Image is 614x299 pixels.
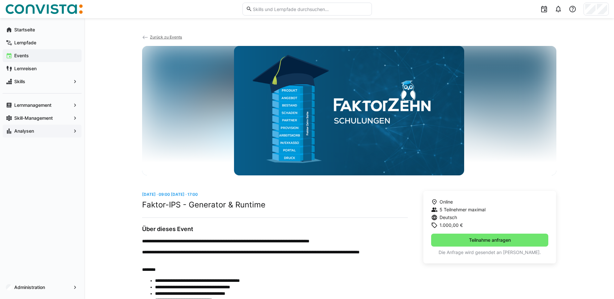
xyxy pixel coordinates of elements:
[142,226,408,233] h3: Über dieses Event
[440,206,486,213] span: 5 Teilnehmer maximal
[431,249,549,256] p: Die Anfrage wird gesendet an [PERSON_NAME].
[431,234,549,247] button: Teilnahme anfragen
[142,35,182,39] a: Zurück zu Events
[440,222,463,228] span: 1.000,00 €
[252,6,368,12] input: Skills und Lernpfade durchsuchen…
[142,200,408,210] h2: Faktor-IPS - Generator & Runtime
[440,199,453,205] span: Online
[468,237,512,243] span: Teilnahme anfragen
[142,192,198,197] span: [DATE] · 09:00 [DATE] · 17:00
[440,214,457,221] span: Deutsch
[150,35,182,39] span: Zurück zu Events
